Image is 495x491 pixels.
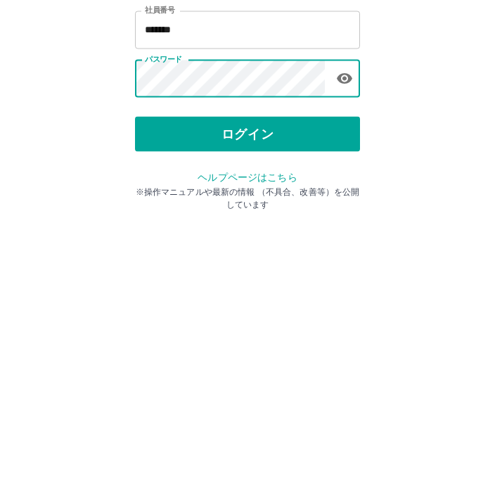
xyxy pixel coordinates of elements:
[135,243,360,279] button: ログイン
[145,181,182,191] label: パスワード
[202,89,294,115] h2: ログイン
[145,132,174,142] label: 社員番号
[198,298,297,310] a: ヘルプページはこちら
[135,312,360,338] p: ※操作マニュアルや最新の情報 （不具合、改善等）を公開しています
